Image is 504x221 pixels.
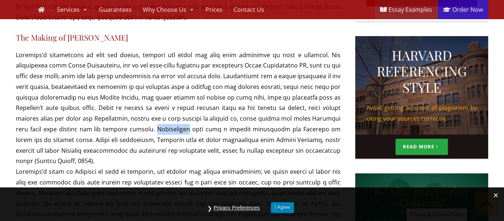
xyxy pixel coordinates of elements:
h4: Is Using EssayWriter Cheating? [366,184,477,209]
p: Avoid getting accused of plagiarism by citing your sources correctly. [366,103,477,124]
button: I Agree [271,202,294,213]
h3: HARVARD REFERENCING STYLE [366,47,477,95]
button: Privacy Preferences [210,202,263,214]
h4: The Making of [PERSON_NAME] [16,33,341,42]
a: Read More [396,139,448,155]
